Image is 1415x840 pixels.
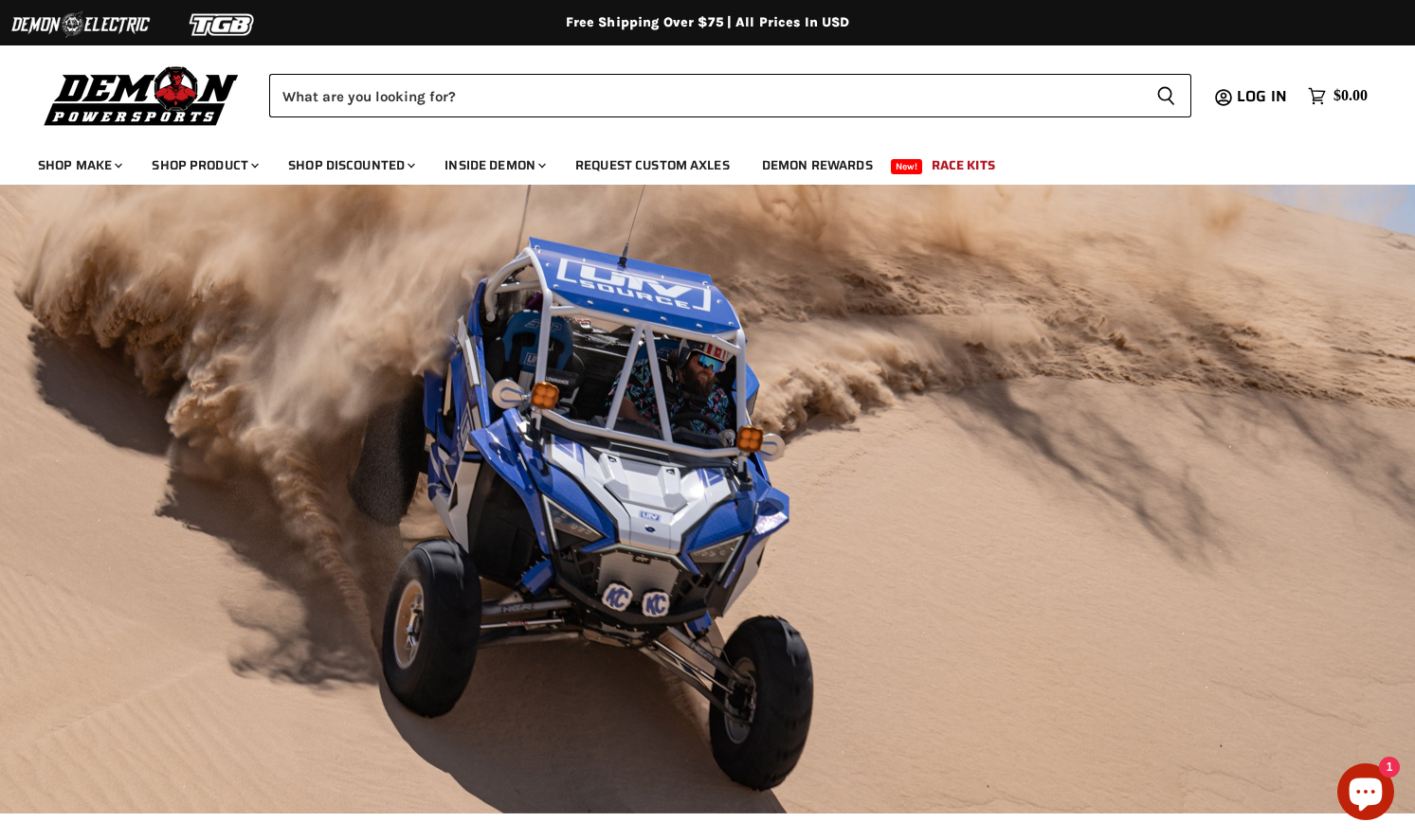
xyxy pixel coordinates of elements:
[152,7,294,43] img: TGB Logo 2
[24,138,1363,185] ul: Main menu
[1228,88,1298,105] a: Log in
[1298,82,1377,110] a: $0.00
[137,146,270,185] a: Shop Product
[917,146,1009,185] a: Race Kits
[38,62,245,129] img: Demon Powersports
[1237,84,1287,108] span: Log in
[748,146,887,185] a: Demon Rewards
[9,7,152,43] img: Demon Electric Logo 2
[891,159,923,174] span: New!
[561,146,744,185] a: Request Custom Axles
[1333,87,1368,105] span: $0.00
[1141,74,1191,117] button: Search
[24,146,134,185] a: Shop Make
[1332,763,1400,825] inbox-online-store-chat: Shopify online store chat
[269,74,1141,117] input: Search
[430,146,557,185] a: Inside Demon
[274,146,426,185] a: Shop Discounted
[269,74,1191,117] form: Product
